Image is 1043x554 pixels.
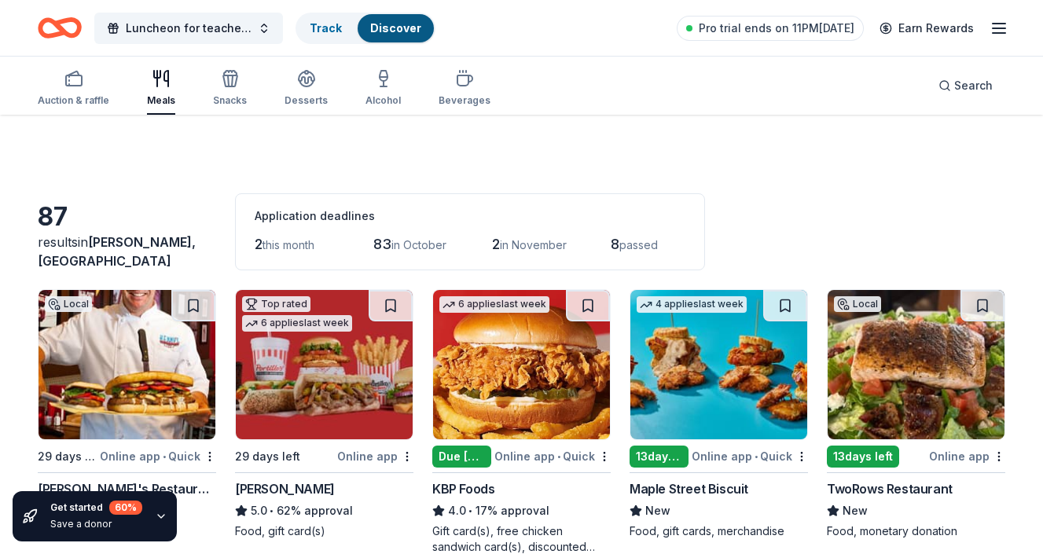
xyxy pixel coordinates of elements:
div: Alcohol [365,94,401,107]
div: Online app Quick [100,446,216,466]
div: 13 days left [630,446,689,468]
a: Image for TwoRows RestaurantLocal13days leftOnline appTwoRows RestaurantNewFood, monetary donation [827,289,1005,539]
img: Image for Kenny's Restaurant Group [39,290,215,439]
img: Image for KBP Foods [433,290,610,439]
div: Due [DATE] [432,446,491,468]
span: • [270,504,274,517]
a: Image for Kenny's Restaurant GroupLocal29 days leftOnline app•Quick[PERSON_NAME]'s Restaurant Gro... [38,289,216,539]
span: 4.0 [448,501,466,520]
div: Beverages [439,94,490,107]
div: 29 days left [235,447,300,466]
a: Discover [370,21,421,35]
span: Pro trial ends on 11PM[DATE] [699,19,854,38]
div: Food, gift card(s) [235,523,413,539]
span: New [843,501,868,520]
span: in November [500,238,567,251]
div: 87 [38,201,216,233]
button: Auction & raffle [38,63,109,115]
div: 4 applies last week [637,296,747,313]
div: TwoRows Restaurant [827,479,953,498]
div: 60 % [109,501,142,515]
span: 2 [492,236,500,252]
div: Maple Street Biscuit [630,479,748,498]
span: [PERSON_NAME], [GEOGRAPHIC_DATA] [38,234,196,269]
span: this month [263,238,314,251]
span: 2 [255,236,263,252]
div: Online app Quick [494,446,611,466]
div: Auction & raffle [38,94,109,107]
div: Online app [929,446,1005,466]
span: 83 [373,236,391,252]
span: Luncheon for teachers and staff [126,19,252,38]
div: 17% approval [432,501,611,520]
a: Home [38,9,82,46]
span: 8 [611,236,619,252]
span: passed [619,238,658,251]
a: Pro trial ends on 11PM[DATE] [677,16,864,41]
div: Food, monetary donation [827,523,1005,539]
div: Online app Quick [692,446,808,466]
button: Snacks [213,63,247,115]
div: 6 applies last week [439,296,549,313]
a: Track [310,21,342,35]
div: 13 days left [827,446,899,468]
div: Food, gift cards, merchandise [630,523,808,539]
div: Top rated [242,296,310,312]
span: • [163,450,166,463]
img: Image for Maple Street Biscuit [630,290,807,439]
img: Image for Portillo's [236,290,413,439]
div: results [38,233,216,270]
div: Get started [50,501,142,515]
img: Image for TwoRows Restaurant [828,290,1004,439]
div: Save a donor [50,518,142,530]
button: Search [926,70,1005,101]
div: Local [45,296,92,312]
div: 62% approval [235,501,413,520]
div: KBP Foods [432,479,494,498]
div: Local [834,296,881,312]
button: Alcohol [365,63,401,115]
button: Luncheon for teachers and staff [94,13,283,44]
span: New [645,501,670,520]
button: Desserts [285,63,328,115]
a: Image for Portillo'sTop rated6 applieslast week29 days leftOnline app[PERSON_NAME]5.0•62% approva... [235,289,413,539]
button: Beverages [439,63,490,115]
div: 29 days left [38,447,97,466]
button: TrackDiscover [296,13,435,44]
span: in October [391,238,446,251]
span: Search [954,76,993,95]
div: [PERSON_NAME] [235,479,335,498]
a: Earn Rewards [870,14,983,42]
div: Desserts [285,94,328,107]
button: Meals [147,63,175,115]
div: Online app [337,446,413,466]
span: • [557,450,560,463]
a: Image for Maple Street Biscuit4 applieslast week13days leftOnline app•QuickMaple Street BiscuitNe... [630,289,808,539]
span: in [38,234,196,269]
div: Meals [147,94,175,107]
span: • [755,450,758,463]
span: • [468,504,472,517]
div: 6 applies last week [242,315,352,332]
div: Snacks [213,94,247,107]
div: Application deadlines [255,207,685,226]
